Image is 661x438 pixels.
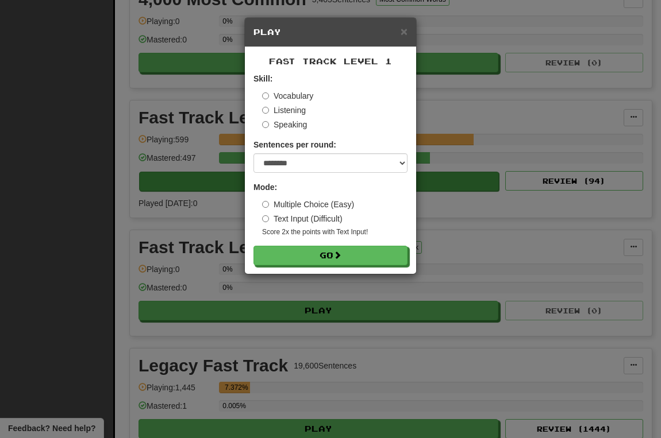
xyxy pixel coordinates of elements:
strong: Skill: [253,74,272,83]
span: Fast Track Level 1 [269,56,392,66]
input: Vocabulary [262,92,269,99]
label: Sentences per round: [253,139,336,150]
label: Speaking [262,119,307,130]
label: Listening [262,104,306,116]
input: Text Input (Difficult) [262,215,269,222]
button: Go [253,246,408,265]
input: Multiple Choice (Easy) [262,201,269,208]
h5: Play [253,26,408,38]
label: Vocabulary [262,90,313,102]
label: Text Input (Difficult) [262,213,343,224]
label: Multiple Choice (Easy) [262,199,354,210]
button: Close [401,25,408,37]
input: Speaking [262,121,269,128]
strong: Mode: [253,183,277,192]
small: Score 2x the points with Text Input ! [262,227,408,237]
span: × [401,25,408,38]
input: Listening [262,107,269,114]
